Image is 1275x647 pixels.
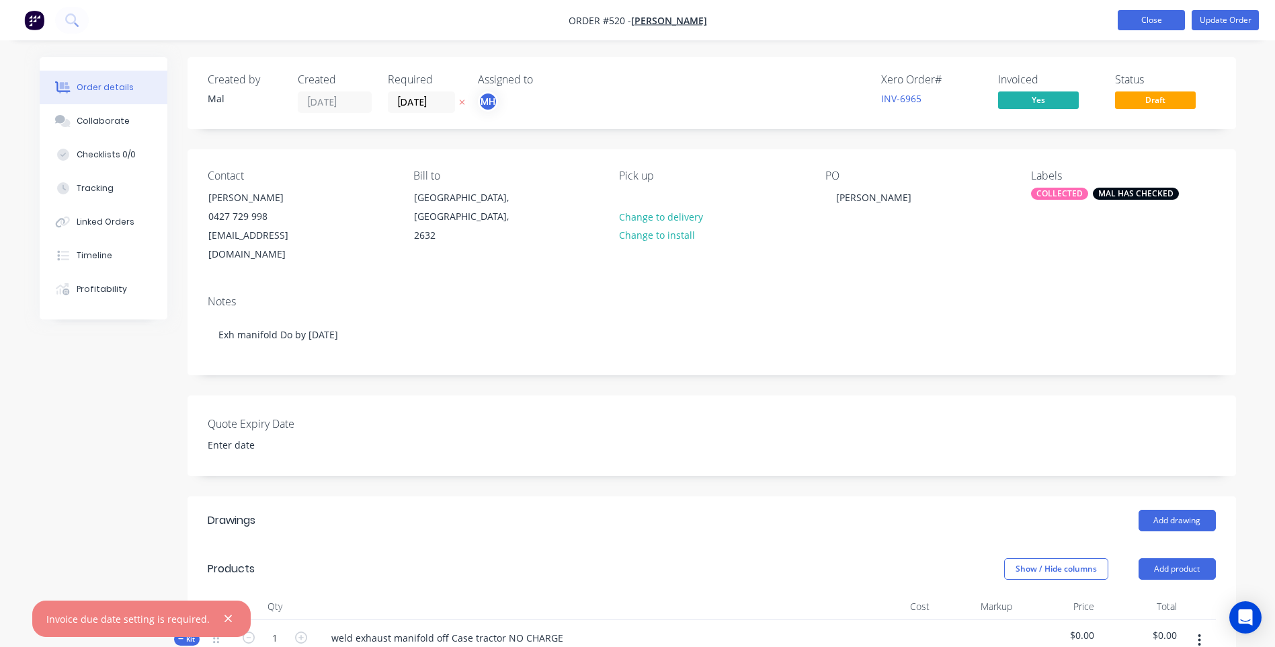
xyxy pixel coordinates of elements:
[77,283,127,295] div: Profitability
[413,169,598,182] div: Bill to
[208,314,1216,355] div: Exh manifold Do by [DATE]
[631,14,707,27] a: [PERSON_NAME]
[40,205,167,239] button: Linked Orders
[208,73,282,86] div: Created by
[208,295,1216,308] div: Notes
[298,73,372,86] div: Created
[853,593,936,620] div: Cost
[40,104,167,138] button: Collaborate
[569,14,631,27] span: Order #520 -
[612,226,702,244] button: Change to install
[1192,10,1259,30] button: Update Order
[197,188,331,264] div: [PERSON_NAME]0427 729 998[EMAIL_ADDRESS][DOMAIN_NAME]
[77,250,112,262] div: Timeline
[1023,628,1095,642] span: $0.00
[208,512,255,529] div: Drawings
[77,81,134,93] div: Order details
[40,138,167,172] button: Checklists 0/0
[1105,628,1177,642] span: $0.00
[478,73,612,86] div: Assigned to
[208,169,392,182] div: Contact
[46,612,210,626] div: Invoice due date setting is required.
[1031,169,1215,182] div: Labels
[24,10,44,30] img: Factory
[825,169,1010,182] div: PO
[40,239,167,272] button: Timeline
[1100,593,1182,620] div: Total
[235,593,315,620] div: Qty
[208,416,376,432] label: Quote Expiry Date
[414,188,526,245] div: [GEOGRAPHIC_DATA], [GEOGRAPHIC_DATA], 2632
[825,188,922,207] div: [PERSON_NAME]
[478,91,498,112] button: MH
[1115,73,1216,86] div: Status
[1093,188,1179,200] div: MAL HAS CHECKED
[77,115,130,127] div: Collaborate
[1115,91,1196,108] span: Draft
[1004,558,1108,580] button: Show / Hide columns
[40,172,167,205] button: Tracking
[208,207,320,226] div: 0427 729 998
[881,92,921,105] a: INV-6965
[388,73,462,86] div: Required
[1229,601,1262,634] div: Open Intercom Messenger
[881,73,982,86] div: Xero Order #
[1118,10,1185,30] button: Close
[77,182,114,194] div: Tracking
[1139,510,1216,531] button: Add drawing
[40,71,167,104] button: Order details
[1031,188,1088,200] div: COLLECTED
[998,73,1099,86] div: Invoiced
[619,169,803,182] div: Pick up
[1139,558,1216,580] button: Add product
[40,272,167,306] button: Profitability
[77,216,134,228] div: Linked Orders
[208,91,282,106] div: Mal
[208,561,255,577] div: Products
[77,149,136,161] div: Checklists 0/0
[198,435,366,455] input: Enter date
[998,91,1079,108] span: Yes
[208,188,320,207] div: [PERSON_NAME]
[208,226,320,264] div: [EMAIL_ADDRESS][DOMAIN_NAME]
[1018,593,1100,620] div: Price
[612,207,710,225] button: Change to delivery
[935,593,1018,620] div: Markup
[403,188,537,245] div: [GEOGRAPHIC_DATA], [GEOGRAPHIC_DATA], 2632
